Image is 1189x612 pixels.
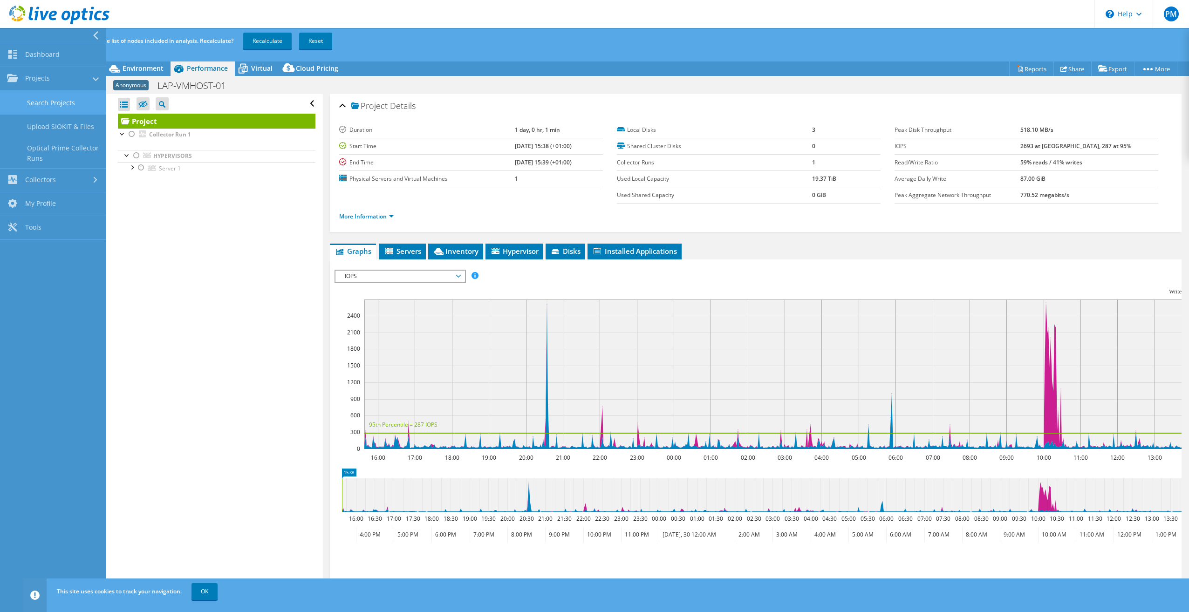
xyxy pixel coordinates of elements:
text: 08:00 [955,515,969,523]
text: 0 [357,445,360,453]
text: 16:30 [367,515,382,523]
text: 16:00 [370,454,385,462]
label: Used Local Capacity [617,174,812,184]
b: 1 [515,175,518,183]
text: 11:30 [1087,515,1102,523]
a: Export [1091,61,1134,76]
text: 21:00 [538,515,552,523]
text: 04:30 [822,515,836,523]
text: 300 [350,428,360,436]
text: 17:00 [407,454,422,462]
text: 06:00 [879,515,893,523]
svg: \n [1106,10,1114,18]
text: 18:00 [444,454,459,462]
b: Collector Run 1 [149,130,191,138]
text: 19:00 [481,454,496,462]
text: 09:00 [999,454,1013,462]
text: 08:30 [974,515,988,523]
text: 600 [350,411,360,419]
text: 12:00 [1110,454,1124,462]
text: 07:00 [925,454,940,462]
b: 87.00 GiB [1020,175,1045,183]
a: Hypervisors [118,150,315,162]
text: 01:00 [690,515,704,523]
span: Hypervisor [490,246,539,256]
label: Start Time [339,142,515,151]
text: 05:00 [841,515,855,523]
text: 1500 [347,361,360,369]
text: 06:30 [898,515,912,523]
span: Virtual [251,64,273,73]
b: 3 [812,126,815,134]
text: 21:30 [557,515,571,523]
text: 23:30 [633,515,647,523]
span: Server 1 [159,164,181,172]
label: Average Daily Write [895,174,1020,184]
span: You've changed the list of nodes included in analysis. Recalculate? [57,37,233,45]
text: 21:00 [555,454,570,462]
text: 05:00 [851,454,866,462]
label: IOPS [895,142,1020,151]
text: 03:30 [784,515,799,523]
b: 0 GiB [812,191,826,199]
a: Project [118,114,315,129]
label: Read/Write Ratio [895,158,1020,167]
label: Shared Cluster Disks [617,142,812,151]
text: 04:00 [814,454,828,462]
label: Duration [339,125,515,135]
text: 05:30 [860,515,875,523]
span: Graphs [335,246,371,256]
text: 19:00 [462,515,477,523]
text: 03:00 [777,454,792,462]
span: Inventory [433,246,478,256]
text: 03:00 [765,515,779,523]
text: 02:00 [727,515,742,523]
text: 13:00 [1144,515,1159,523]
text: 04:00 [803,515,818,523]
b: [DATE] 15:38 (+01:00) [515,142,572,150]
a: OK [191,583,218,600]
text: 12:30 [1125,515,1140,523]
b: [DATE] 15:39 (+01:00) [515,158,572,166]
text: 11:00 [1073,454,1087,462]
b: 2693 at [GEOGRAPHIC_DATA], 287 at 95% [1020,142,1131,150]
text: 17:30 [405,515,420,523]
text: 16:00 [348,515,363,523]
label: End Time [339,158,515,167]
text: 01:00 [703,454,717,462]
a: Server 1 [118,162,315,174]
text: 07:30 [936,515,950,523]
text: 12:00 [1106,515,1121,523]
text: 900 [350,395,360,403]
text: 10:30 [1049,515,1064,523]
span: Installed Applications [592,246,677,256]
text: 13:30 [1163,515,1177,523]
text: 20:30 [519,515,533,523]
text: 22:00 [576,515,590,523]
span: Anonymous [113,80,149,90]
text: 95th Percentile = 287 IOPS [369,421,437,428]
text: 1800 [347,345,360,353]
span: This site uses cookies to track your navigation. [57,587,182,595]
text: 22:30 [594,515,609,523]
span: Servers [384,246,421,256]
text: 22:00 [592,454,607,462]
text: 07:00 [917,515,931,523]
text: 2100 [347,328,360,336]
span: Cloud Pricing [296,64,338,73]
h1: LAP-VMHOST-01 [153,81,240,91]
a: Reports [1009,61,1054,76]
text: 18:00 [424,515,438,523]
a: Collector Run 1 [118,129,315,141]
text: 20:00 [500,515,514,523]
span: IOPS [340,271,460,282]
b: 770.52 megabits/s [1020,191,1069,199]
text: 20:00 [519,454,533,462]
label: Physical Servers and Virtual Machines [339,174,515,184]
b: 518.10 MB/s [1020,126,1053,134]
b: 19.37 TiB [812,175,836,183]
span: Project [351,102,388,111]
text: 09:30 [1011,515,1026,523]
b: 1 day, 0 hr, 1 min [515,126,560,134]
text: 06:00 [888,454,902,462]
